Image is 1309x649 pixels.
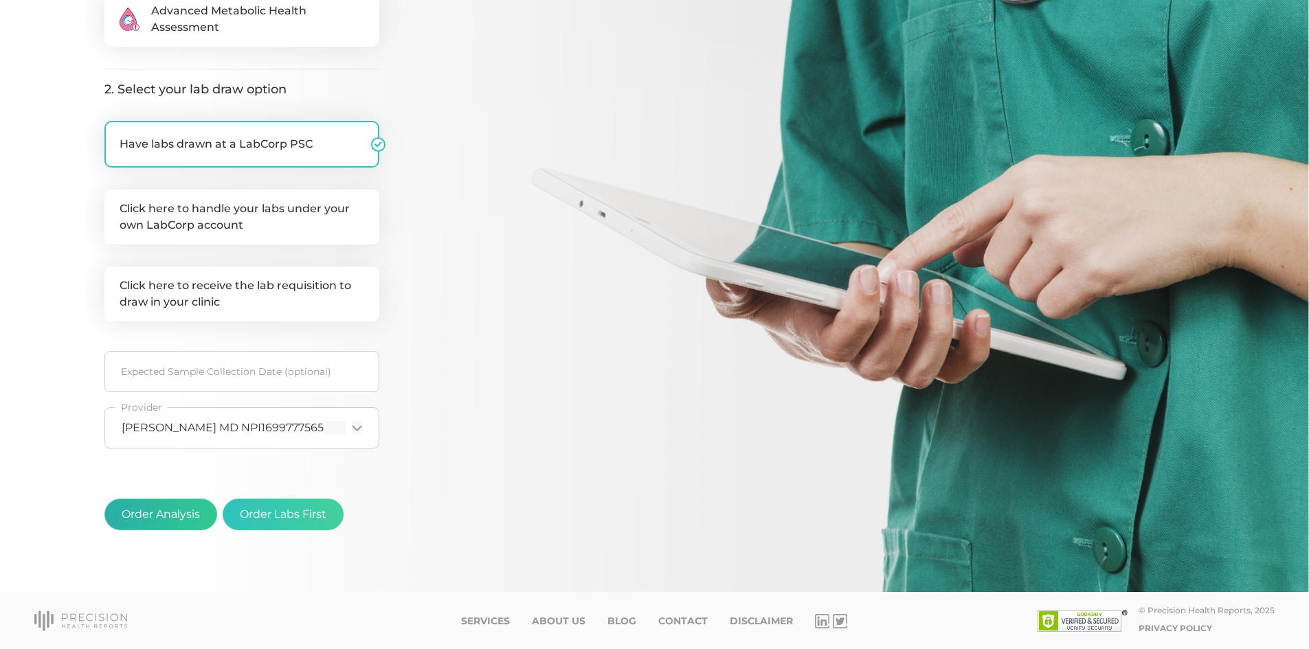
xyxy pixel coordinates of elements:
img: SSL site seal - click to verify [1038,610,1128,632]
label: Click here to receive the lab requisition to draw in your clinic [104,266,379,321]
label: Have labs drawn at a LabCorp PSC [104,121,379,168]
a: Services [461,615,510,627]
a: About Us [532,615,585,627]
span: [PERSON_NAME] MD NPI1699777565 [122,421,324,435]
a: Contact [658,615,708,627]
button: Order Labs First [223,499,344,530]
input: Select date [104,351,379,392]
div: Search for option [104,407,379,448]
div: © Precision Health Reports, 2025 [1139,605,1275,615]
input: Search for option [324,421,346,435]
legend: 2. Select your lab draw option [104,80,379,99]
span: Advanced Metabolic Health Assessment [151,3,364,36]
label: Click here to handle your labs under your own LabCorp account [104,190,379,244]
a: Privacy Policy [1139,623,1212,633]
button: Order Analysis [104,499,217,530]
a: Disclaimer [730,615,793,627]
a: Blog [607,615,636,627]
